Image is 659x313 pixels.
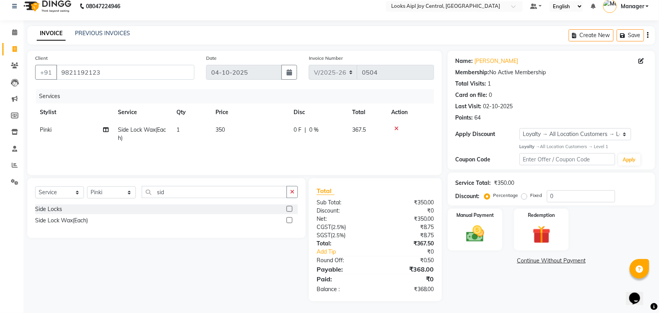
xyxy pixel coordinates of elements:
div: Card on file: [456,91,488,99]
button: +91 [35,65,57,80]
div: Balance : [311,285,376,293]
div: Total: [311,240,376,248]
th: Stylist [35,104,113,121]
div: ₹350.00 [494,179,515,187]
span: Pinki [40,126,52,133]
div: ₹0.50 [375,256,440,265]
div: ₹350.00 [375,215,440,223]
strong: Loyalty → [520,144,540,149]
div: Discount: [456,192,480,200]
span: Side Lock Wax(Each) [118,126,166,141]
th: Price [211,104,289,121]
iframe: chat widget [626,282,651,305]
button: Apply [618,154,641,166]
div: 1 [488,80,491,88]
div: ( ) [311,231,376,240]
img: _gift.svg [527,224,556,246]
input: Search by Name/Mobile/Email/Code [56,65,194,80]
a: Continue Without Payment [449,257,654,265]
div: ₹350.00 [375,199,440,207]
div: ₹0 [386,248,440,256]
label: Fixed [531,192,542,199]
a: INVOICE [37,27,66,41]
label: Client [35,55,48,62]
span: 350 [216,126,225,133]
div: No Active Membership [456,68,647,77]
label: Redemption [528,212,555,219]
label: Date [206,55,217,62]
span: 367.5 [352,126,366,133]
div: ₹0 [375,207,440,215]
input: Search or Scan [142,186,287,198]
label: Manual Payment [456,212,494,219]
div: ( ) [311,223,376,231]
a: [PERSON_NAME] [475,57,518,65]
span: 2.5% [332,232,344,238]
a: Add Tip [311,248,386,256]
div: Apply Discount [456,130,520,138]
div: Net: [311,215,376,223]
span: Manager [621,2,644,11]
div: Last Visit: [456,102,482,111]
div: ₹8.75 [375,223,440,231]
div: ₹8.75 [375,231,440,240]
img: _cash.svg [461,224,490,244]
div: Sub Total: [311,199,376,207]
div: Total Visits: [456,80,486,88]
span: | [305,126,306,134]
label: Invoice Number [309,55,343,62]
div: Coupon Code [456,156,520,164]
div: 02-10-2025 [483,102,513,111]
div: ₹368.00 [375,285,440,293]
th: Total [347,104,386,121]
th: Qty [172,104,211,121]
span: Total [317,187,335,195]
span: 0 F [294,126,301,134]
div: 64 [475,114,481,122]
div: Round Off: [311,256,376,265]
label: Percentage [493,192,518,199]
div: Payable: [311,265,376,274]
span: 0 % [309,126,319,134]
th: Disc [289,104,347,121]
button: Save [617,29,644,41]
div: Points: [456,114,473,122]
div: Service Total: [456,179,491,187]
div: Paid: [311,274,376,284]
div: ₹0 [375,274,440,284]
th: Service [113,104,172,121]
input: Enter Offer / Coupon Code [520,153,615,165]
span: 1 [176,126,180,133]
div: Discount: [311,207,376,215]
div: ₹367.50 [375,240,440,248]
span: CGST [317,224,331,231]
button: Create New [569,29,614,41]
div: Side Lock Wax(Each) [35,216,88,225]
th: Action [386,104,434,121]
div: Membership: [456,68,490,77]
div: ₹368.00 [375,265,440,274]
div: Name: [456,57,473,65]
div: All Location Customers → Level 1 [520,143,647,150]
div: 0 [489,91,492,99]
span: 2.5% [333,224,344,230]
span: SGST [317,232,331,239]
div: Services [36,89,440,104]
a: PREVIOUS INVOICES [75,30,130,37]
div: Side Locks [35,205,62,213]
